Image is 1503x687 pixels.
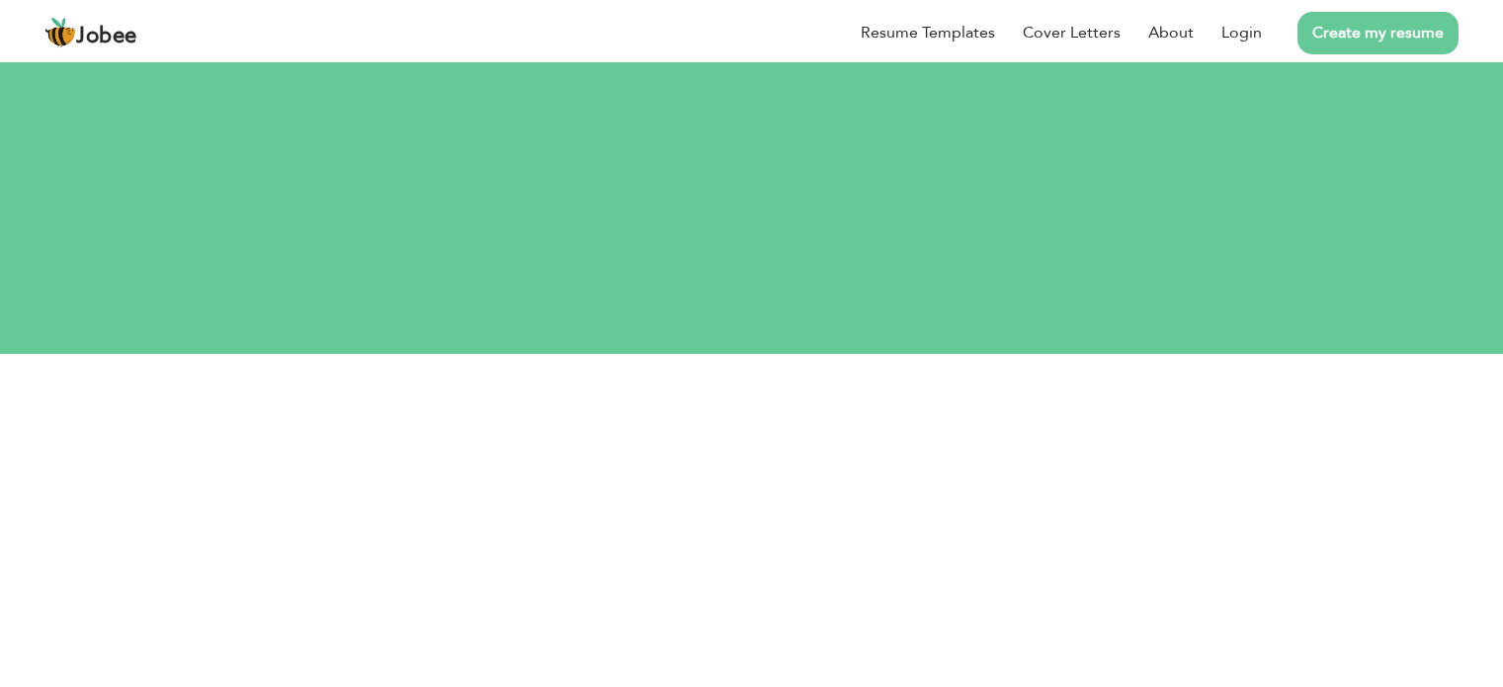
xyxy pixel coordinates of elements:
[44,17,76,48] img: jobee.io
[861,21,995,44] a: Resume Templates
[1297,12,1459,54] a: Create my resume
[1023,21,1121,44] a: Cover Letters
[1148,21,1194,44] a: About
[1221,21,1262,44] a: Login
[76,26,137,47] span: Jobee
[44,17,137,48] a: Jobee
